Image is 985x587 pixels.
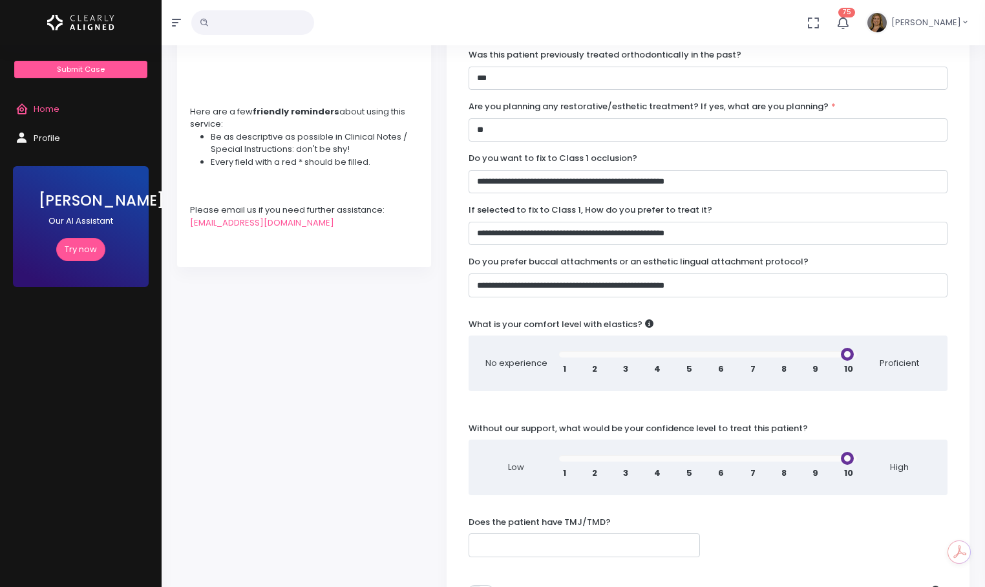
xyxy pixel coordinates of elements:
span: 5 [686,363,692,376]
span: 8 [781,467,787,480]
span: 4 [654,363,661,376]
span: 7 [750,467,756,480]
span: High [867,461,932,474]
span: 7 [750,363,756,376]
label: Without our support, what would be your confidence level to treat this patient? [469,422,808,435]
span: 4 [654,467,661,480]
img: Logo Horizontal [47,9,114,36]
label: Do you prefer buccal attachments or an esthetic lingual attachment protocol? [469,255,809,268]
span: Low [484,461,549,474]
label: If selected to fix to Class 1, How do you prefer to treat it? [469,204,712,217]
span: 9 [812,363,818,376]
label: Was this patient previously treated orthodontically in the past? [469,48,741,61]
div: Please email us if you need further assistance: [190,204,418,217]
span: 10 [844,467,853,480]
span: 3 [623,467,628,480]
span: Profile [34,132,60,144]
a: Try now [56,238,105,262]
span: [PERSON_NAME] [891,16,961,29]
span: 6 [718,363,724,376]
span: 3 [623,363,628,376]
span: 1 [563,467,566,480]
a: [EMAIL_ADDRESS][DOMAIN_NAME] [190,217,334,229]
span: 5 [686,467,692,480]
span: Submit Case [57,64,105,74]
h3: [PERSON_NAME] [39,192,123,209]
span: 2 [592,363,597,376]
p: Our AI Assistant [39,215,123,228]
label: What is your comfort level with elastics? [469,318,653,331]
div: Here are a few about using this service: [190,105,418,131]
span: Home [34,103,59,115]
span: 75 [838,8,855,17]
span: 8 [781,363,787,376]
span: No experience [484,357,549,370]
span: 1 [563,363,566,376]
a: Submit Case [14,61,147,78]
img: Header Avatar [865,11,889,34]
li: Every field with a red * should be filled. [211,156,418,169]
span: Proficient [867,357,932,370]
li: Be as descriptive as possible in Clinical Notes / Special Instructions: don't be shy! [211,131,418,156]
span: 6 [718,467,724,480]
span: 9 [812,467,818,480]
label: Are you planning any restorative/esthetic treatment? If yes, what are you planning? [469,100,836,113]
strong: friendly reminders [253,105,339,118]
label: Does the patient have TMJ/TMD? [469,516,611,529]
span: 10 [844,363,853,376]
span: 2 [592,467,597,480]
label: Do you want to fix to Class 1 occlusion? [469,152,637,165]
